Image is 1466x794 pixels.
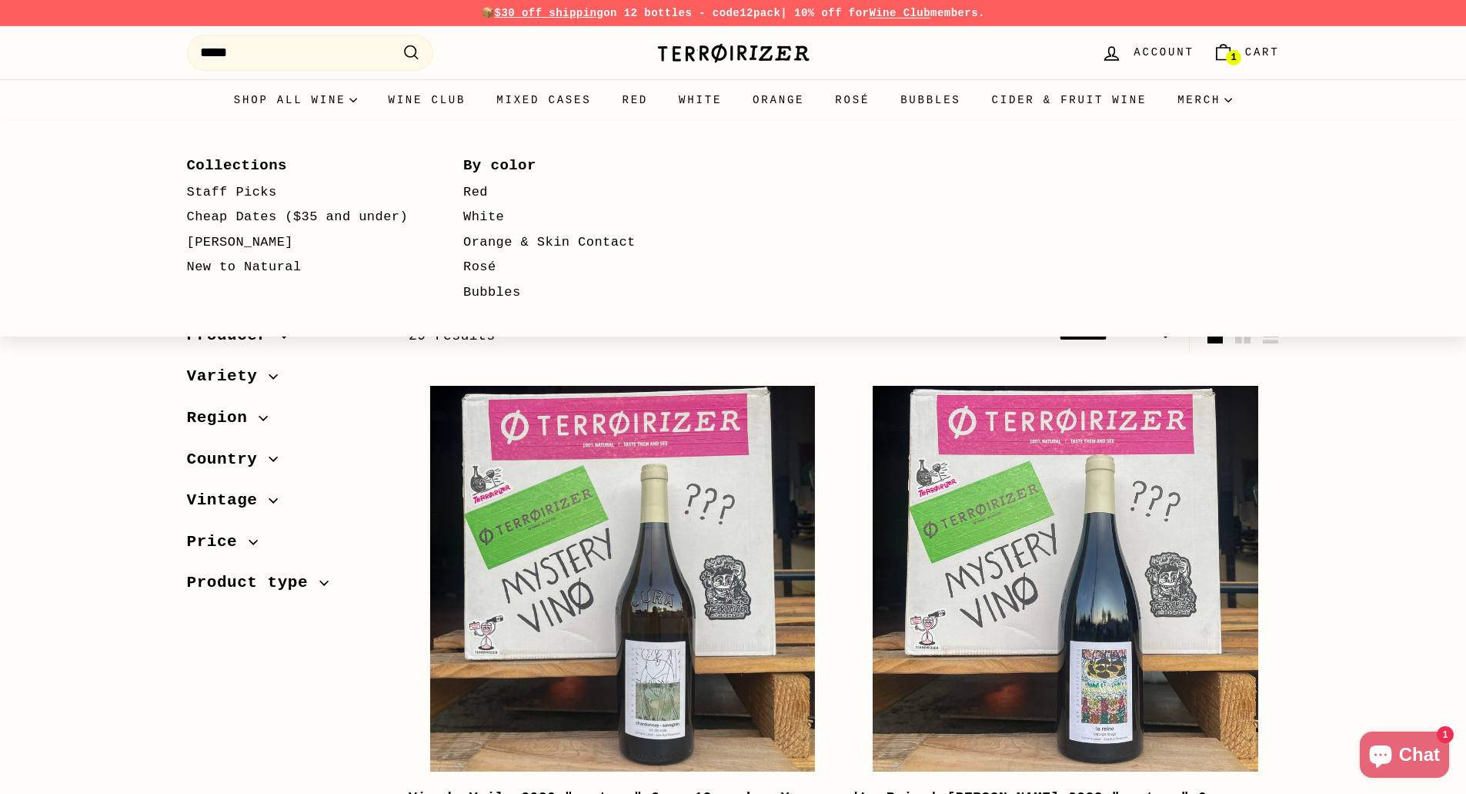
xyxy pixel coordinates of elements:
button: Region [187,401,384,443]
a: Cart [1204,30,1289,75]
a: Bubbles [463,280,696,306]
a: Staff Picks [187,180,419,206]
button: Price [187,525,384,567]
button: Variety [187,360,384,401]
a: White [463,205,696,230]
span: Vintage [187,487,269,514]
button: Vintage [187,484,384,525]
span: Region [187,405,259,431]
span: Price [187,529,249,555]
span: Variety [187,363,269,390]
span: Product type [187,570,320,596]
a: New to Natural [187,255,419,280]
a: Cheap Dates ($35 and under) [187,205,419,230]
span: $30 off shipping [495,7,604,19]
span: Country [187,447,269,473]
a: Collections [187,152,419,179]
span: Cart [1245,44,1280,61]
a: Wine Club [372,79,481,121]
summary: Merch [1162,79,1247,121]
div: Primary [156,79,1311,121]
span: Account [1134,44,1194,61]
a: Red [606,79,663,121]
summary: Shop all wine [219,79,373,121]
strong: 12pack [740,7,780,19]
a: Orange [737,79,820,121]
button: Producer [187,319,384,360]
a: Account [1092,30,1203,75]
a: By color [463,152,696,179]
a: [PERSON_NAME] [187,230,419,256]
p: 📦 on 12 bottles - code | 10% off for members. [187,5,1280,22]
a: Mixed Cases [481,79,606,121]
button: Country [187,443,384,484]
a: Bubbles [885,79,976,121]
a: Wine Club [869,7,930,19]
a: Rosé [820,79,885,121]
a: Rosé [463,255,696,280]
a: White [663,79,737,121]
button: Product type [187,566,384,608]
a: Orange & Skin Contact [463,230,696,256]
a: Red [463,180,696,206]
inbox-online-store-chat: Shopify online store chat [1355,732,1454,782]
a: Cider & Fruit Wine [977,79,1163,121]
span: 1 [1231,52,1236,63]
